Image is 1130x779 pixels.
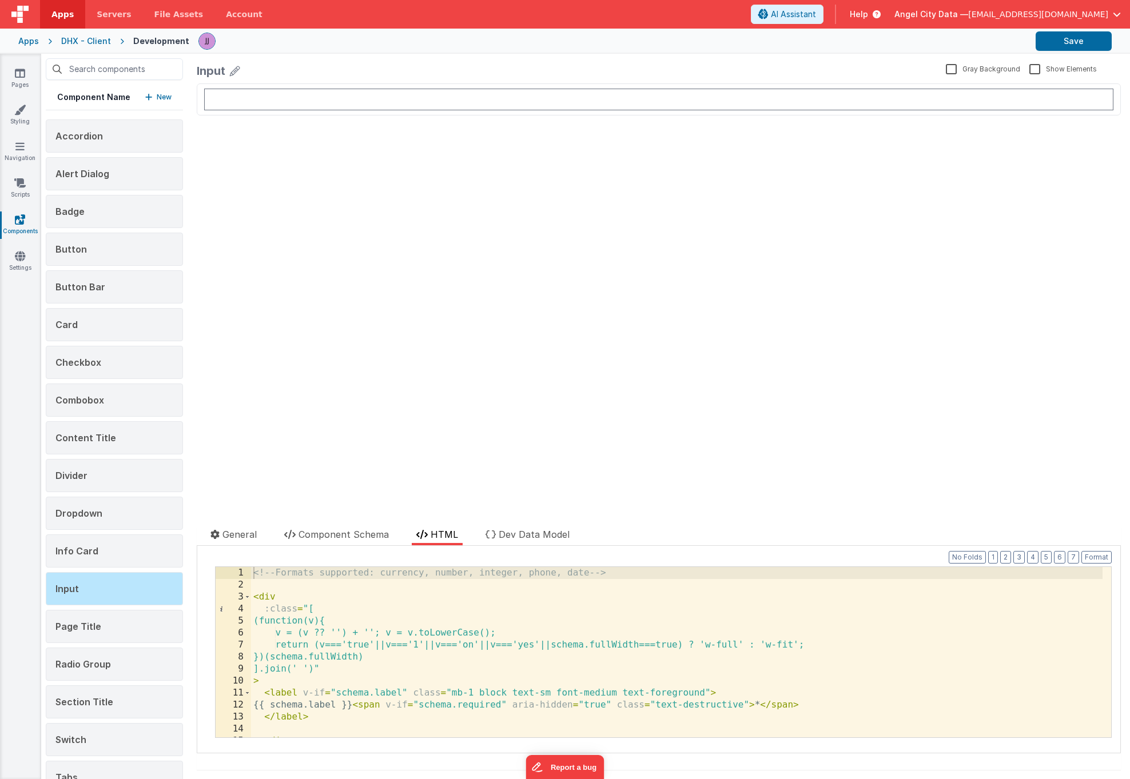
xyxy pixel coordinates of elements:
[216,579,251,591] div: 2
[145,91,172,103] button: New
[431,529,458,540] span: HTML
[751,5,823,24] button: AI Assistant
[216,723,251,735] div: 14
[55,130,103,142] span: Accordion
[51,9,74,20] span: Apps
[1036,31,1112,51] button: Save
[894,9,968,20] span: Angel City Data —
[133,35,189,47] div: Development
[299,529,389,540] span: Component Schema
[57,91,130,103] h5: Component Name
[499,529,570,540] span: Dev Data Model
[97,9,131,20] span: Servers
[157,91,172,103] p: New
[216,591,251,603] div: 3
[1081,551,1112,564] button: Format
[55,621,101,632] span: Page Title
[216,615,251,627] div: 5
[526,755,604,779] iframe: Marker.io feedback button
[55,658,111,670] span: Radio Group
[216,627,251,639] div: 6
[1054,551,1065,564] button: 6
[1000,551,1011,564] button: 2
[949,551,986,564] button: No Folds
[55,696,113,708] span: Section Title
[771,9,816,20] span: AI Assistant
[55,470,87,481] span: Divider
[61,35,111,47] div: DHX - Client
[55,281,105,293] span: Button Bar
[988,551,998,564] button: 1
[154,9,204,20] span: File Assets
[55,734,86,745] span: Switch
[1013,551,1025,564] button: 3
[55,319,78,330] span: Card
[216,675,251,687] div: 10
[216,735,251,747] div: 15
[18,35,39,47] div: Apps
[197,63,225,79] div: Input
[1041,551,1052,564] button: 5
[55,545,98,557] span: Info Card
[1068,551,1079,564] button: 7
[216,699,251,711] div: 12
[946,63,1020,74] label: Gray Background
[55,206,85,217] span: Badge
[46,58,183,80] input: Search components
[968,9,1108,20] span: [EMAIL_ADDRESS][DOMAIN_NAME]
[216,639,251,651] div: 7
[216,603,251,615] div: 4
[216,663,251,675] div: 9
[55,357,101,368] span: Checkbox
[1027,551,1039,564] button: 4
[216,651,251,663] div: 8
[55,583,79,594] span: Input
[55,394,104,406] span: Combobox
[894,9,1121,20] button: Angel City Data — [EMAIL_ADDRESS][DOMAIN_NAME]
[199,33,215,49] img: a41cce6c0a0b39deac5cad64cb9bd16a
[216,567,251,579] div: 1
[55,508,102,519] span: Dropdown
[850,9,868,20] span: Help
[222,529,257,540] span: General
[55,243,87,255] span: Button
[216,711,251,723] div: 13
[55,432,116,444] span: Content Title
[216,687,251,699] div: 11
[1029,63,1097,74] label: Show Elements
[55,168,109,179] span: Alert Dialog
